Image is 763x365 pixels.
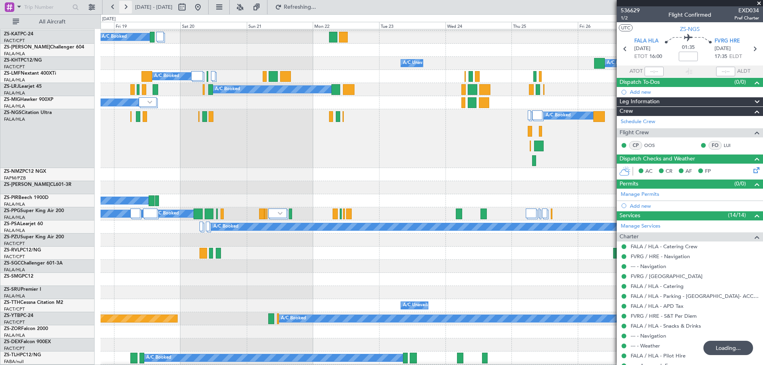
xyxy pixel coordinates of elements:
[634,53,647,61] span: ETOT
[620,154,695,164] span: Dispatch Checks and Weather
[649,53,662,61] span: 16:00
[621,15,640,21] span: 1/2
[680,25,700,33] span: ZS-NGS
[715,37,740,45] span: FVRG HRE
[445,22,512,29] div: Wed 24
[620,107,633,116] span: Crew
[4,326,48,331] a: ZS-ZORFalcon 2000
[4,209,20,213] span: ZS-PPG
[403,57,436,69] div: A/C Unavailable
[621,191,659,199] a: Manage Permits
[511,22,578,29] div: Thu 25
[114,22,180,29] div: Fri 19
[4,353,20,357] span: ZS-TLH
[668,11,711,19] div: Flight Confirmed
[4,353,41,357] a: ZS-TLHPC12/NG
[631,303,684,309] a: FALA / HLA - APD Tax
[4,90,25,96] a: FALA/HLA
[715,53,727,61] span: 17:35
[146,352,171,364] div: A/C Booked
[621,222,660,230] a: Manage Services
[629,141,642,150] div: CP
[734,15,759,21] span: Pref Charter
[620,128,649,137] span: Flight Crew
[621,118,655,126] a: Schedule Crew
[278,212,283,215] img: arrow-gray.svg
[645,67,664,76] input: --:--
[4,222,43,226] a: ZS-PSALearjet 60
[4,214,25,220] a: FALA/HLA
[9,15,86,28] button: All Aircraft
[4,248,20,253] span: ZS-RVL
[4,182,72,187] a: ZS-[PERSON_NAME]CL601-3R
[631,293,759,299] a: FALA / HLA - Parking - [GEOGRAPHIC_DATA]- ACC # 1800
[4,71,21,76] span: ZS-LMF
[546,110,571,122] div: A/C Booked
[154,208,179,220] div: A/C Booked
[666,168,672,176] span: CR
[4,97,20,102] span: ZS-MIG
[215,83,240,95] div: A/C Booked
[4,45,50,50] span: ZS-[PERSON_NAME]
[283,4,317,10] span: Refreshing...
[630,89,759,95] div: Add new
[4,84,19,89] span: ZS-LRJ
[4,293,25,299] a: FALA/HLA
[631,283,684,290] a: FALA / HLA - Catering
[102,31,127,43] div: A/C Booked
[21,19,84,25] span: All Aircraft
[4,182,50,187] span: ZS-[PERSON_NAME]
[403,299,436,311] div: A/C Unavailable
[4,201,25,207] a: FALA/HLA
[686,168,692,176] span: AF
[619,24,633,31] button: UTC
[734,180,746,188] span: (0/0)
[631,263,666,270] a: --- - Navigation
[4,195,48,200] a: ZS-PIRBeech 1900D
[4,51,25,57] a: FALA/HLA
[729,53,742,61] span: ELDT
[4,287,41,292] a: ZS-SRUPremier I
[4,326,21,331] span: ZS-ZOR
[4,77,25,83] a: FALA/HLA
[4,97,53,102] a: ZS-MIGHawker 900XP
[4,175,26,181] a: FAPM/PZB
[709,141,722,150] div: FO
[630,203,759,209] div: Add new
[4,241,25,247] a: FACT/CPT
[4,38,25,44] a: FACT/CPT
[631,313,697,319] a: FVRG / HRE - S&T Per Diem
[620,78,660,87] span: Dispatch To-Dos
[213,221,238,233] div: A/C Booked
[313,22,379,29] div: Mon 22
[4,195,18,200] span: ZS-PIR
[4,306,25,312] a: FACT/CPT
[4,274,22,279] span: ZS-SMG
[634,37,658,45] span: FALA HLA
[4,261,21,266] span: ZS-SGC
[4,313,20,318] span: ZS-YTB
[4,110,21,115] span: ZS-NGS
[4,300,20,305] span: ZS-TTH
[4,248,41,253] a: ZS-RVLPC12/NG
[4,116,25,122] a: FALA/HLA
[578,22,644,29] div: Fri 26
[631,323,701,329] a: FALA / HLA - Snacks & Drinks
[4,267,25,273] a: FALA/HLA
[4,254,25,260] a: FACT/CPT
[705,168,711,176] span: FP
[4,58,21,63] span: ZS-KHT
[4,110,52,115] a: ZS-NGSCitation Ultra
[620,211,640,220] span: Services
[607,57,632,69] div: A/C Booked
[715,45,731,53] span: [DATE]
[734,78,746,86] span: (0/0)
[734,6,759,15] span: EXD034
[135,4,172,11] span: [DATE] - [DATE]
[620,232,639,241] span: Charter
[724,142,742,149] a: LUI
[620,180,638,189] span: Permits
[4,228,25,234] a: FALA/HLA
[644,142,662,149] a: OOS
[4,313,33,318] a: ZS-YTBPC-24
